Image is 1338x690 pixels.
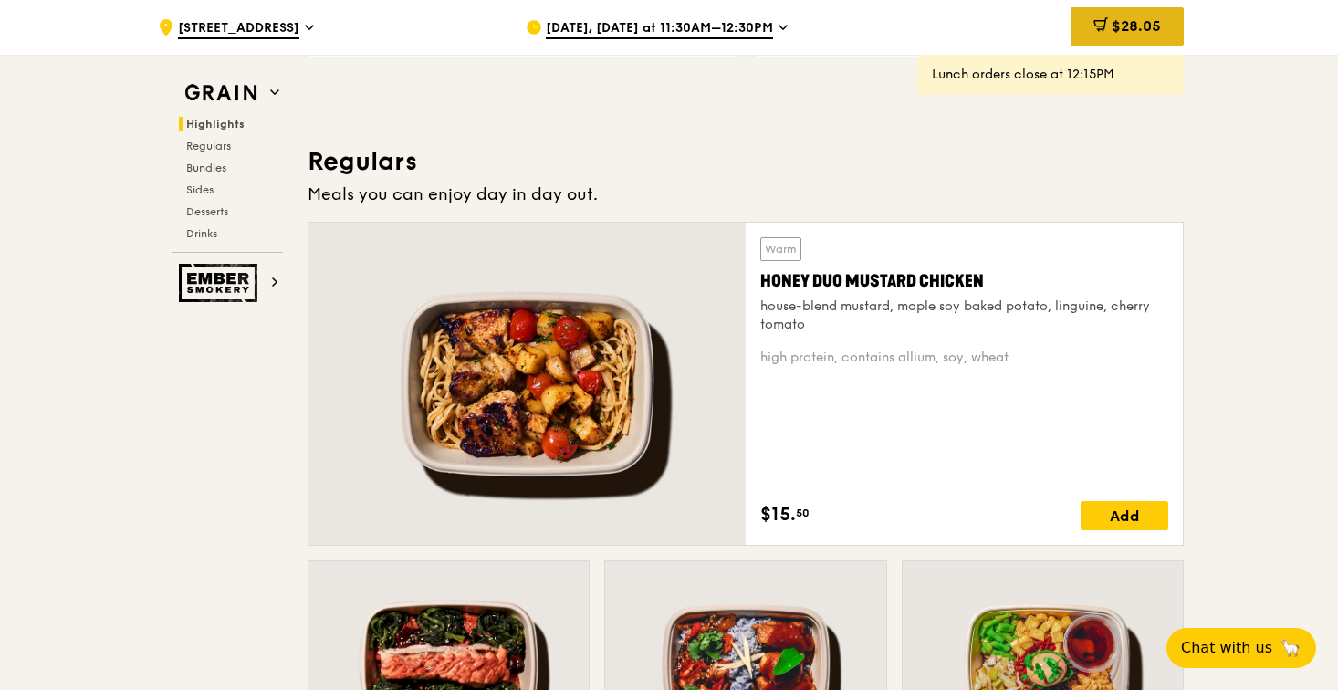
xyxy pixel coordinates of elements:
[932,66,1169,84] div: Lunch orders close at 12:15PM
[186,162,226,174] span: Bundles
[178,19,299,39] span: [STREET_ADDRESS]
[760,349,1168,367] div: high protein, contains allium, soy, wheat
[186,183,214,196] span: Sides
[186,140,231,152] span: Regulars
[1181,637,1272,659] span: Chat with us
[546,19,773,39] span: [DATE], [DATE] at 11:30AM–12:30PM
[1081,501,1168,530] div: Add
[1280,637,1301,659] span: 🦙
[760,501,796,528] span: $15.
[796,506,810,520] span: 50
[179,264,263,302] img: Ember Smokery web logo
[1112,17,1161,35] span: $28.05
[179,77,263,110] img: Grain web logo
[186,227,217,240] span: Drinks
[760,298,1168,334] div: house-blend mustard, maple soy baked potato, linguine, cherry tomato
[308,182,1184,207] div: Meals you can enjoy day in day out.
[1166,628,1316,668] button: Chat with us🦙
[186,205,228,218] span: Desserts
[760,237,801,261] div: Warm
[308,145,1184,178] h3: Regulars
[186,118,245,131] span: Highlights
[760,268,1168,294] div: Honey Duo Mustard Chicken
